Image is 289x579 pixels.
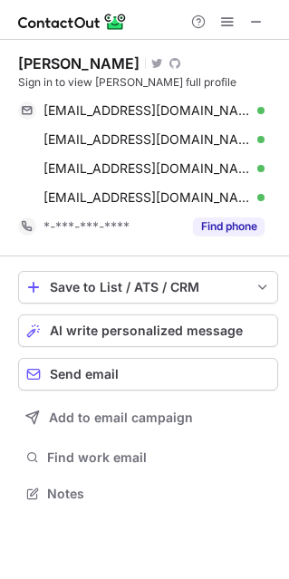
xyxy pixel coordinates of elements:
[50,323,243,338] span: AI write personalized message
[47,449,271,466] span: Find work email
[18,358,278,391] button: Send email
[50,280,246,294] div: Save to List / ATS / CRM
[18,271,278,304] button: save-profile-one-click
[43,131,251,148] span: [EMAIL_ADDRESS][DOMAIN_NAME]
[18,314,278,347] button: AI write personalized message
[49,410,193,425] span: Add to email campaign
[43,102,251,119] span: [EMAIL_ADDRESS][DOMAIN_NAME]
[47,486,271,502] span: Notes
[43,160,251,177] span: [EMAIL_ADDRESS][DOMAIN_NAME]
[18,54,140,72] div: [PERSON_NAME]
[18,74,278,91] div: Sign in to view [PERSON_NAME] full profile
[18,11,127,33] img: ContactOut v5.3.10
[43,189,251,206] span: [EMAIL_ADDRESS][DOMAIN_NAME]
[50,367,119,381] span: Send email
[18,401,278,434] button: Add to email campaign
[18,481,278,507] button: Notes
[193,217,265,236] button: Reveal Button
[18,445,278,470] button: Find work email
